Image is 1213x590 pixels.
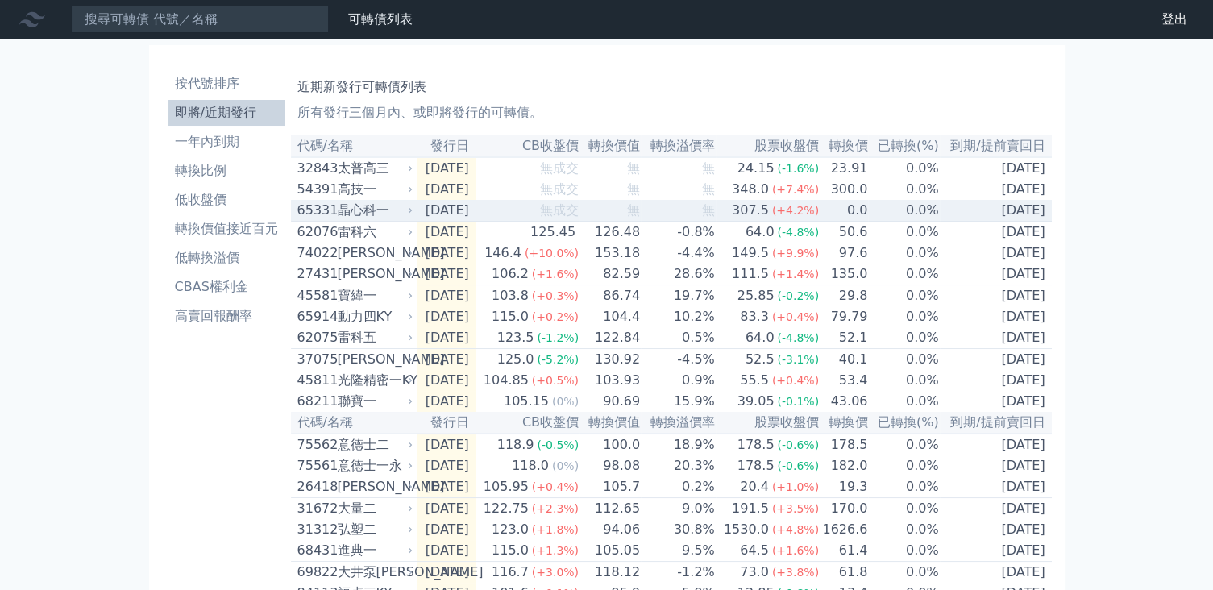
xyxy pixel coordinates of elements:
[940,455,1052,476] td: [DATE]
[540,202,579,218] span: 無成交
[168,190,285,210] li: 低收盤價
[168,100,285,126] a: 即將/近期發行
[338,264,410,284] div: [PERSON_NAME]
[940,327,1052,349] td: [DATE]
[168,277,285,297] li: CBAS權利金
[338,159,410,178] div: 太普高三
[537,353,579,366] span: (-5.2%)
[868,306,939,327] td: 0.0%
[737,477,772,497] div: 20.4
[168,161,285,181] li: 轉換比例
[734,159,778,178] div: 24.15
[417,349,476,371] td: [DATE]
[417,135,476,157] th: 發行日
[417,222,476,243] td: [DATE]
[772,183,819,196] span: (+7.4%)
[777,459,819,472] span: (-0.6%)
[868,540,939,562] td: 0.0%
[772,374,819,387] span: (+0.4%)
[297,456,334,476] div: 75561
[579,243,641,264] td: 153.18
[537,438,579,451] span: (-0.5%)
[297,159,334,178] div: 32843
[579,540,641,562] td: 105.05
[702,181,715,197] span: 無
[532,374,579,387] span: (+0.5%)
[820,349,868,371] td: 40.1
[417,179,476,200] td: [DATE]
[820,498,868,520] td: 170.0
[868,476,939,498] td: 0.0%
[820,540,868,562] td: 61.4
[338,392,410,411] div: 聯寶一
[417,243,476,264] td: [DATE]
[868,327,939,349] td: 0.0%
[417,285,476,307] td: [DATE]
[940,200,1052,222] td: [DATE]
[417,412,476,434] th: 發行日
[737,307,772,326] div: 83.3
[338,541,410,560] div: 進典一
[417,264,476,285] td: [DATE]
[297,307,334,326] div: 65914
[772,480,819,493] span: (+1.0%)
[509,456,552,476] div: 118.0
[481,243,525,263] div: 146.4
[501,392,552,411] div: 105.15
[338,350,410,369] div: [PERSON_NAME]
[868,349,939,371] td: 0.0%
[552,459,579,472] span: (0%)
[297,264,334,284] div: 27431
[940,476,1052,498] td: [DATE]
[940,222,1052,243] td: [DATE]
[579,306,641,327] td: 104.4
[742,328,778,347] div: 64.0
[940,540,1052,562] td: [DATE]
[729,201,772,220] div: 307.5
[540,181,579,197] span: 無成交
[868,519,939,540] td: 0.0%
[338,563,410,582] div: 大井泵[PERSON_NAME]
[702,160,715,176] span: 無
[338,180,410,199] div: 高技一
[417,519,476,540] td: [DATE]
[532,544,579,557] span: (+1.3%)
[579,285,641,307] td: 86.74
[338,520,410,539] div: 弘塑二
[532,268,579,280] span: (+1.6%)
[868,391,939,412] td: 0.0%
[338,435,410,455] div: 意德士二
[737,371,772,390] div: 55.5
[641,519,716,540] td: 30.8%
[417,434,476,455] td: [DATE]
[868,264,939,285] td: 0.0%
[940,519,1052,540] td: [DATE]
[772,566,819,579] span: (+3.8%)
[297,103,1045,123] p: 所有發行三個月內、或即將發行的可轉債。
[168,219,285,239] li: 轉換價值接近百元
[940,370,1052,391] td: [DATE]
[641,434,716,455] td: 18.9%
[777,353,819,366] span: (-3.1%)
[297,371,334,390] div: 45811
[868,179,939,200] td: 0.0%
[820,222,868,243] td: 50.6
[820,412,868,434] th: 轉換價
[579,264,641,285] td: 82.59
[641,135,716,157] th: 轉換溢價率
[338,477,410,497] div: [PERSON_NAME]
[868,498,939,520] td: 0.0%
[716,412,820,434] th: 股票收盤價
[737,541,772,560] div: 64.5
[641,285,716,307] td: 19.7%
[820,562,868,584] td: 61.8
[772,523,819,536] span: (+4.8%)
[820,519,868,540] td: 1626.6
[297,499,334,518] div: 31672
[297,201,334,220] div: 65331
[532,310,579,323] span: (+0.2%)
[777,289,819,302] span: (-0.2%)
[940,498,1052,520] td: [DATE]
[297,222,334,242] div: 62076
[777,162,819,175] span: (-1.6%)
